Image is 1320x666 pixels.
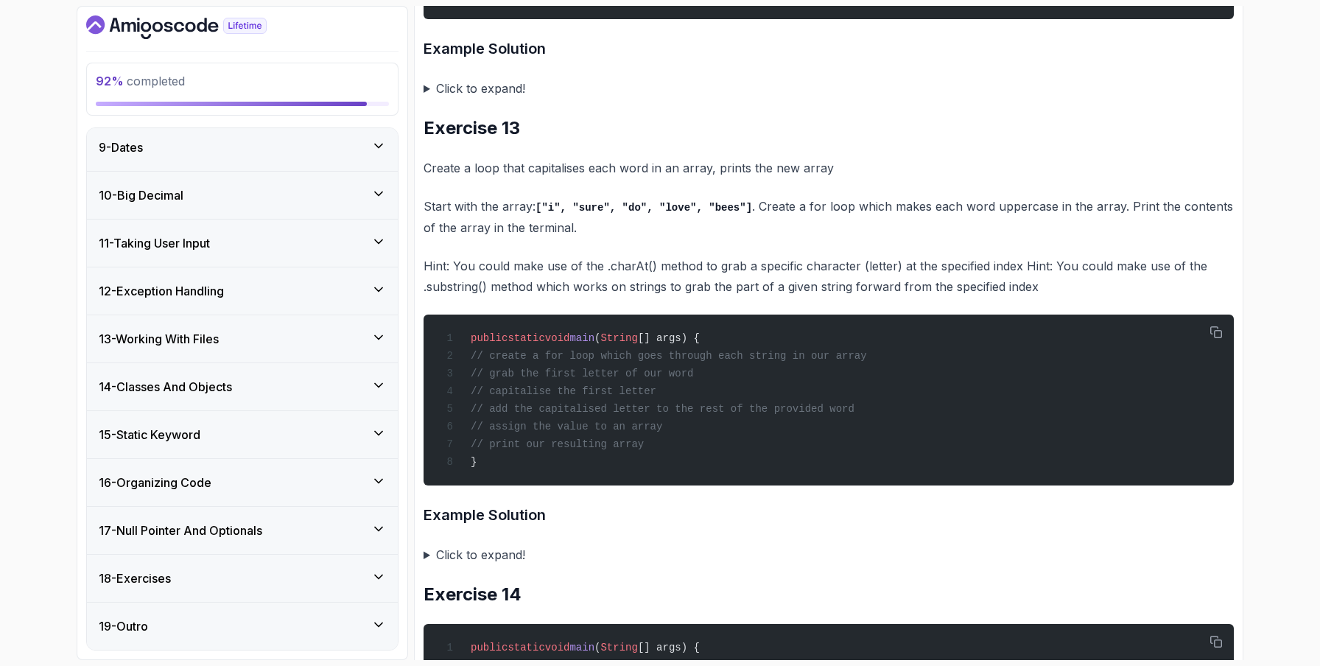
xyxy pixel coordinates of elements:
span: // add the capitalised letter to the rest of the provided word [471,403,854,415]
a: Dashboard [86,15,301,39]
button: 12-Exception Handling [87,267,398,315]
button: 9-Dates [87,124,398,171]
p: Start with the array: . Create a for loop which makes each word uppercase in the array. Print the... [424,196,1234,238]
span: completed [96,74,185,88]
span: // capitalise the first letter [471,385,656,397]
span: [] args) { [638,642,700,653]
span: main [569,332,594,344]
h3: 19 - Outro [99,617,148,635]
h3: Example Solution [424,503,1234,527]
span: void [545,332,570,344]
span: public [471,332,508,344]
h3: 10 - Big Decimal [99,186,183,204]
p: Hint: You could make use of the .charAt() method to grab a specific character (letter) at the spe... [424,256,1234,297]
h2: Exercise 13 [424,116,1234,140]
span: } [471,456,477,468]
span: main [569,642,594,653]
button: 15-Static Keyword [87,411,398,458]
span: void [545,642,570,653]
button: 18-Exercises [87,555,398,602]
button: 17-Null Pointer And Optionals [87,507,398,554]
span: // assign the value to an array [471,421,662,432]
span: ( [594,332,600,344]
button: 19-Outro [87,603,398,650]
h3: 16 - Organizing Code [99,474,211,491]
button: 16-Organizing Code [87,459,398,506]
span: // print our resulting array [471,438,644,450]
summary: Click to expand! [424,78,1234,99]
h3: 14 - Classes And Objects [99,378,232,396]
span: String [600,642,637,653]
code: ["i", "sure", "do", "love", "bees"] [536,202,752,214]
span: ( [594,642,600,653]
h3: 15 - Static Keyword [99,426,200,444]
button: 11-Taking User Input [87,220,398,267]
span: 92 % [96,74,124,88]
p: Create a loop that capitalises each word in an array, prints the new array [424,158,1234,178]
summary: Click to expand! [424,544,1234,565]
span: // create a for loop which goes through each string in our array [471,350,867,362]
button: 10-Big Decimal [87,172,398,219]
h3: 11 - Taking User Input [99,234,210,252]
h2: Exercise 14 [424,583,1234,606]
h3: 17 - Null Pointer And Optionals [99,522,262,539]
span: static [508,332,544,344]
h3: 9 - Dates [99,139,143,156]
button: 13-Working With Files [87,315,398,362]
h3: 13 - Working With Files [99,330,219,348]
button: 14-Classes And Objects [87,363,398,410]
h3: 18 - Exercises [99,569,171,587]
span: [] args) { [638,332,700,344]
span: String [600,332,637,344]
span: // grab the first letter of our word [471,368,693,379]
h3: 12 - Exception Handling [99,282,224,300]
h3: Example Solution [424,37,1234,60]
span: static [508,642,544,653]
span: public [471,642,508,653]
